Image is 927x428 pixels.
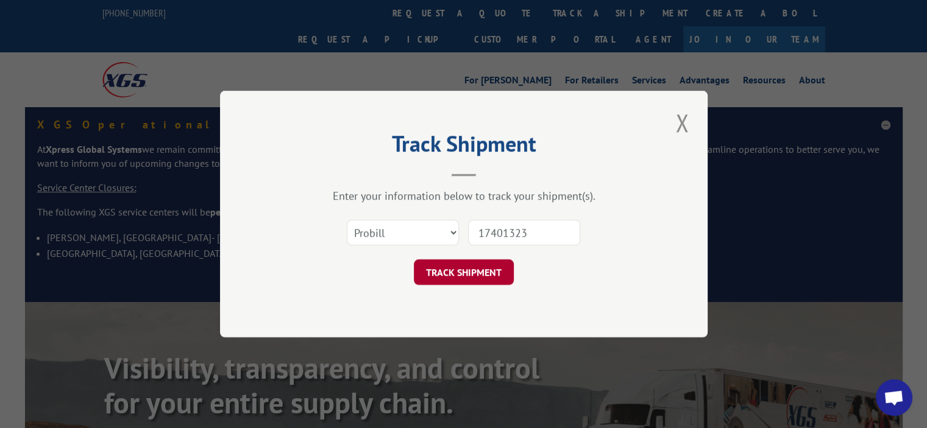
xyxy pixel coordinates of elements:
button: Close modal [672,106,692,139]
a: Open chat [876,379,912,416]
input: Number(s) [468,220,580,245]
button: TRACK SHIPMENT [414,259,514,285]
div: Enter your information below to track your shipment(s). [281,189,647,203]
h2: Track Shipment [281,135,647,158]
